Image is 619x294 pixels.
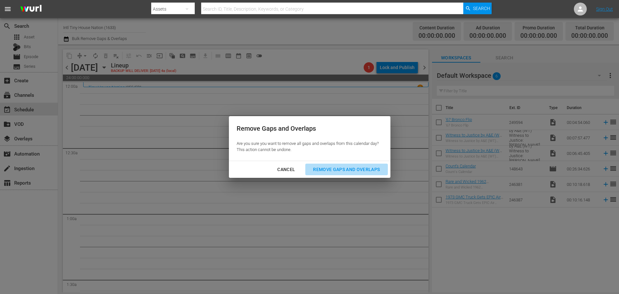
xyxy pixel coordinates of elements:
[237,147,379,153] p: This action cannot be undone.
[15,2,46,17] img: ans4CAIJ8jUAAAAAAAAAAAAAAAAAAAAAAAAgQb4GAAAAAAAAAAAAAAAAAAAAAAAAJMjXAAAAAAAAAAAAAAAAAAAAAAAAgAT5G...
[237,124,379,133] div: Remove Gaps and Overlaps
[596,6,613,12] a: Sign Out
[237,141,379,147] p: Are you sure you want to remove all gaps and overlaps from this calendar day?
[305,164,388,176] button: Remove Gaps and Overlaps
[272,166,300,174] div: Cancel
[473,3,490,14] span: Search
[308,166,385,174] div: Remove Gaps and Overlaps
[4,5,12,13] span: menu
[270,164,303,176] button: Cancel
